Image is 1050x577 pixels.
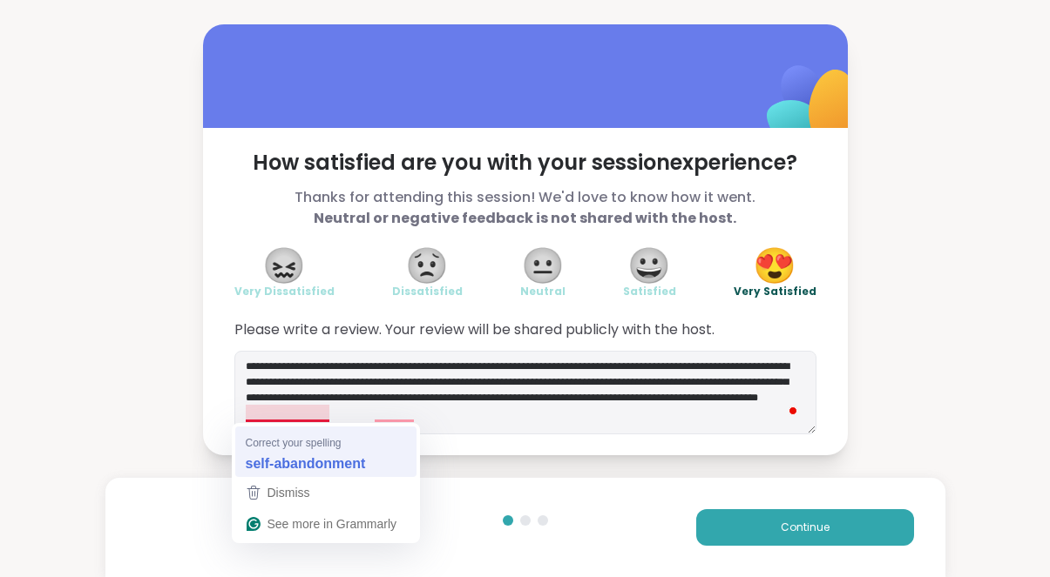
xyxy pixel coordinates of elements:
[726,20,899,193] img: ShareWell Logomark
[262,250,306,281] span: 😖
[781,520,830,535] span: Continue
[521,250,565,281] span: 😐
[392,285,463,299] span: Dissatisfied
[520,285,566,299] span: Neutral
[627,250,671,281] span: 😀
[234,149,816,177] span: How satisfied are you with your session experience?
[234,285,335,299] span: Very Dissatisfied
[234,187,816,229] span: Thanks for attending this session! We'd love to know how it went.
[234,319,816,340] span: Please write a review. Your review will be shared publicly with the host.
[753,250,796,281] span: 😍
[405,250,449,281] span: 😟
[734,285,816,299] span: Very Satisfied
[623,285,676,299] span: Satisfied
[696,509,914,546] button: Continue
[314,208,736,228] b: Neutral or negative feedback is not shared with the host.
